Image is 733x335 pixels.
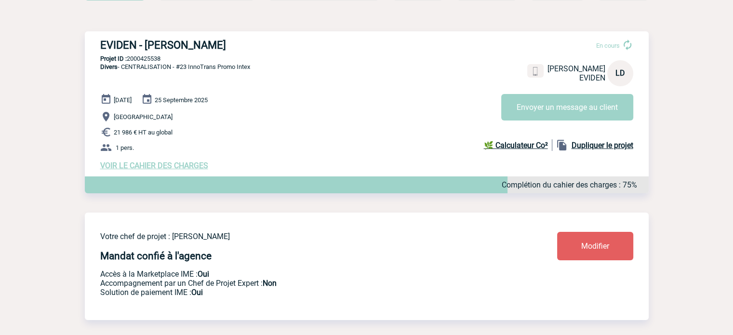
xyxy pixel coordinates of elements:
b: Non [263,279,277,288]
a: VOIR LE CAHIER DES CHARGES [100,161,208,170]
img: file_copy-black-24dp.png [556,139,568,151]
span: 25 Septembre 2025 [155,96,208,104]
span: [DATE] [114,96,132,104]
b: Oui [191,288,203,297]
p: Accès à la Marketplace IME : [100,269,500,279]
span: 21 986 € HT au global [114,129,173,136]
span: LD [615,68,625,78]
h3: EVIDEN - [PERSON_NAME] [100,39,389,51]
b: 🌿 Calculateur Co² [484,141,548,150]
span: - CENTRALISATION - #23 InnoTrans Promo Intex [100,63,250,70]
span: [PERSON_NAME] [547,64,605,73]
p: Prestation payante [100,279,500,288]
a: 🌿 Calculateur Co² [484,139,552,151]
b: Projet ID : [100,55,127,62]
p: Conformité aux process achat client, Prise en charge de la facturation, Mutualisation de plusieur... [100,288,500,297]
button: Envoyer un message au client [501,94,633,121]
b: Dupliquer le projet [572,141,633,150]
span: Divers [100,63,118,70]
b: Oui [198,269,209,279]
img: portable.png [531,67,540,76]
span: En cours [596,42,620,49]
span: Modifier [581,241,609,251]
span: EVIDEN [579,73,605,82]
span: 1 pers. [116,144,134,151]
h4: Mandat confié à l'agence [100,250,212,262]
p: 2000425538 [85,55,649,62]
p: Votre chef de projet : [PERSON_NAME] [100,232,500,241]
span: [GEOGRAPHIC_DATA] [114,113,173,121]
